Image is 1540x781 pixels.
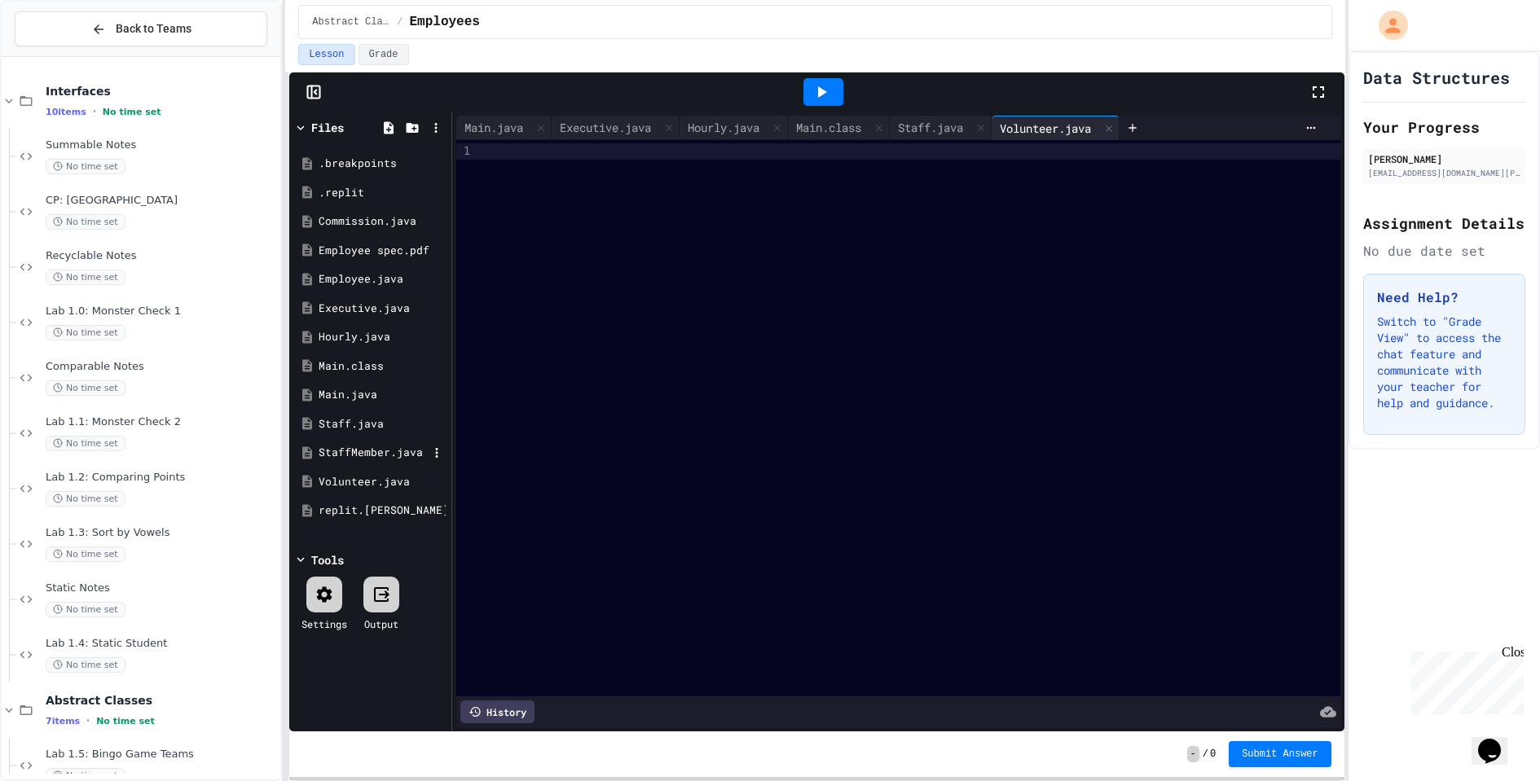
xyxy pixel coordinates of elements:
div: My Account [1362,7,1412,44]
span: No time set [46,325,125,340]
div: 1 [456,143,473,160]
span: No time set [96,716,155,726]
iframe: chat widget [1405,645,1524,714]
div: Tools [311,551,344,568]
span: - [1187,746,1199,762]
div: Staff.java [319,416,446,432]
span: No time set [46,491,125,507]
span: CP: [GEOGRAPHIC_DATA] [46,194,277,208]
span: No time set [46,159,125,174]
div: Volunteer.java [992,120,1099,137]
div: [EMAIL_ADDRESS][DOMAIN_NAME][PERSON_NAME] [1368,167,1520,179]
span: / [397,15,403,29]
span: No time set [46,270,125,285]
div: Main.class [788,119,869,136]
span: Abstract Classes [312,15,390,29]
div: .replit [319,185,446,201]
div: Main.java [319,387,446,403]
div: StaffMember.java [319,445,428,461]
span: Interfaces [46,84,277,99]
span: Lab 1.5: Bingo Game Teams [46,748,277,761]
p: Switch to "Grade View" to access the chat feature and communicate with your teacher for help and ... [1377,314,1511,411]
span: Summable Notes [46,138,277,152]
span: Recyclable Notes [46,249,277,263]
span: Lab 1.0: Monster Check 1 [46,305,277,318]
button: Back to Teams [15,11,267,46]
div: Main.java [456,116,552,140]
div: History [460,700,535,723]
h2: Assignment Details [1363,212,1525,235]
span: No time set [46,657,125,673]
div: Employee.java [319,271,446,287]
span: No time set [46,214,125,230]
span: Abstract Classes [46,693,277,708]
div: Hourly.java [680,116,788,140]
span: 0 [1210,748,1216,761]
span: Lab 1.1: Monster Check 2 [46,415,277,429]
div: Volunteer.java [319,474,446,490]
div: Commission.java [319,213,446,230]
iframe: chat widget [1472,716,1524,765]
span: Lab 1.2: Comparing Points [46,471,277,485]
h1: Data Structures [1363,66,1510,89]
span: Static Notes [46,581,277,595]
span: No time set [46,380,125,396]
div: Output [364,616,398,631]
div: Staff.java [890,116,992,140]
div: [PERSON_NAME] [1368,151,1520,166]
div: replit.[PERSON_NAME] [319,502,446,519]
div: Hourly.java [680,119,768,136]
div: Main.class [319,358,446,375]
span: • [93,105,96,118]
span: Lab 1.3: Sort by Vowels [46,526,277,540]
span: No time set [46,602,125,617]
button: Lesson [298,44,354,65]
button: Grade [359,44,409,65]
span: No time set [46,546,125,562]
span: No time set [46,436,125,451]
div: Main.class [788,116,890,140]
span: Lab 1.4: Static Student [46,637,277,651]
div: No due date set [1363,241,1525,261]
div: Settings [301,616,347,631]
div: Employee spec.pdf [319,243,446,259]
span: 10 items [46,107,86,117]
div: Executive.java [319,301,446,317]
div: Executive.java [552,119,659,136]
span: 7 items [46,716,80,726]
div: Staff.java [890,119,971,136]
div: Files [311,119,344,136]
span: Employees [409,12,479,32]
h2: Your Progress [1363,116,1525,138]
span: Back to Teams [116,20,191,37]
span: / [1203,748,1208,761]
button: Submit Answer [1229,741,1331,767]
div: Chat with us now!Close [7,7,112,103]
span: Comparable Notes [46,360,277,374]
span: Submit Answer [1242,748,1318,761]
span: No time set [103,107,161,117]
span: • [86,714,90,727]
div: Executive.java [552,116,680,140]
div: .breakpoints [319,156,446,172]
div: Main.java [456,119,531,136]
div: Hourly.java [319,329,446,345]
div: Volunteer.java [992,116,1120,140]
h3: Need Help? [1377,287,1511,307]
